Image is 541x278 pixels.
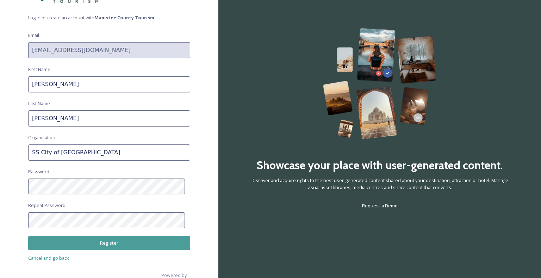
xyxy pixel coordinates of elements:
[28,168,49,175] span: Password
[247,177,513,190] span: Discover and acquire rights to the best user-generated content shared about your destination, att...
[28,110,190,127] input: Doe
[28,14,190,21] span: Log in or create an account with
[28,32,39,39] span: Email
[256,157,503,174] h2: Showcase your place with user-generated content.
[323,28,437,139] img: 63b42ca75bacad526042e722_Group%20154-p-800.png
[28,236,190,250] button: Register
[28,134,55,141] span: Organisation
[362,201,398,210] a: Request a Demo
[28,76,190,92] input: John
[94,14,154,21] strong: Manistee County Tourism
[28,42,190,58] input: john.doe@snapsea.io
[28,100,50,107] span: Last Name
[28,255,69,261] span: Cancel and go back
[28,144,190,161] input: Acme Inc
[28,202,66,209] span: Repeat Password
[28,66,50,73] span: First Name
[362,202,398,209] span: Request a Demo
